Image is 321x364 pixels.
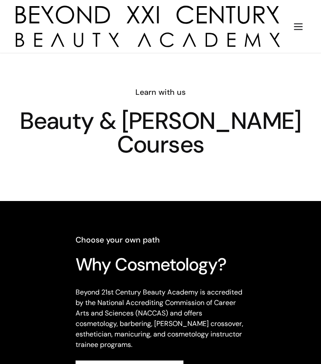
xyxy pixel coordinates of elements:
[11,109,310,156] h1: Beauty & [PERSON_NAME] Courses
[287,15,310,38] div: menu
[76,287,246,350] p: Beyond 21st Century Beauty Academy is accredited by the National Accrediting Commission of Career...
[16,6,280,47] img: beyond 21st century beauty academy logo
[11,6,280,47] a: home
[76,254,246,275] h3: Why Cosmetology?
[76,234,246,246] h6: Choose your own path
[11,87,310,98] h6: Learn with us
